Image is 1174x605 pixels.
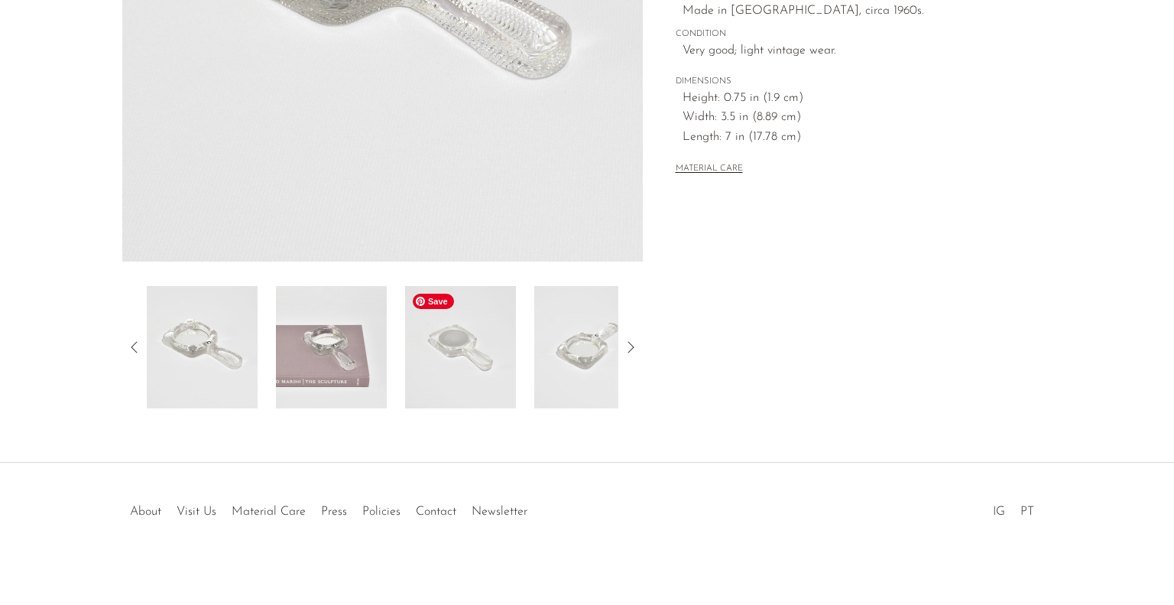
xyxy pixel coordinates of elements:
a: Press [321,506,347,518]
button: MATERIAL CARE [676,164,743,175]
span: Length: 7 in (17.78 cm) [683,128,1020,148]
a: Contact [416,506,456,518]
img: Glass Hand Mirror [276,286,387,408]
span: DIMENSIONS [676,75,1020,89]
span: Height: 0.75 in (1.9 cm) [683,89,1020,109]
ul: Social Medias [985,493,1042,522]
a: Material Care [232,506,306,518]
ul: Quick links [122,493,535,522]
img: Glass Hand Mirror [147,286,258,408]
span: Very good; light vintage wear. [683,41,1020,61]
a: Policies [362,506,401,518]
img: Glass Hand Mirror [534,286,645,408]
img: Glass Hand Mirror [405,286,516,408]
a: About [130,506,161,518]
span: Save [413,294,454,309]
a: IG [993,506,1005,518]
span: CONDITION [676,28,1020,41]
a: Visit Us [177,506,216,518]
a: PT [1020,506,1034,518]
span: Width: 3.5 in (8.89 cm) [683,108,1020,128]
